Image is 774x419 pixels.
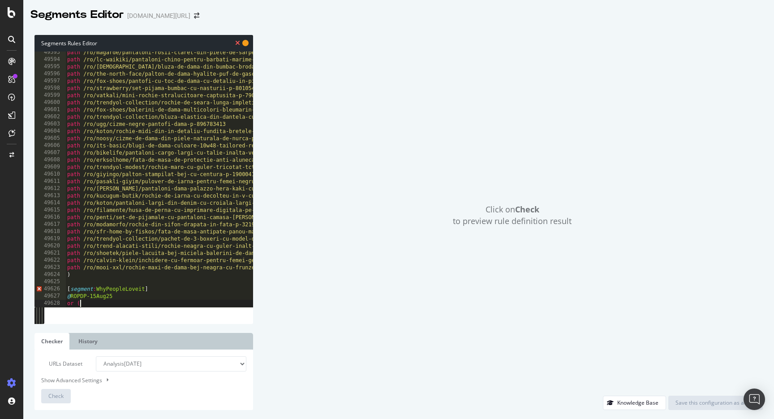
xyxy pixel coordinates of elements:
div: 49620 [34,242,66,250]
div: 49612 [34,185,66,192]
div: Segments Rules Editor [34,35,253,52]
span: Error, read annotations row 49626 [34,285,43,293]
div: 49614 [34,199,66,207]
button: Check [41,389,71,403]
a: Checker [34,333,69,350]
div: 49627 [34,293,66,300]
span: Syntax is invalid [235,39,240,47]
div: 49608 [34,156,66,164]
div: 49622 [34,257,66,264]
button: Knowledge Base [603,396,666,410]
div: 49604 [34,128,66,135]
div: 49601 [34,106,66,113]
div: 49594 [34,56,66,63]
div: 49599 [34,92,66,99]
div: 49616 [34,214,66,221]
button: Save this configuration as active [668,396,763,410]
div: 49628 [34,300,66,307]
div: 49617 [34,221,66,228]
div: [DOMAIN_NAME][URL] [127,11,190,20]
div: 49596 [34,70,66,78]
div: 49595 [34,63,66,70]
div: 49597 [34,78,66,85]
span: You have unsaved modifications [242,39,249,47]
a: Knowledge Base [603,399,666,406]
div: 49621 [34,250,66,257]
div: 49598 [34,85,66,92]
a: History [72,333,104,350]
div: 49624 [34,271,66,278]
div: 49606 [34,142,66,149]
div: 49619 [34,235,66,242]
div: 49605 [34,135,66,142]
div: Open Intercom Messenger [744,389,765,410]
label: URLs Dataset [34,356,89,371]
div: arrow-right-arrow-left [194,13,199,19]
div: 49593 [34,49,66,56]
div: Show Advanced Settings [34,376,240,384]
div: 49610 [34,171,66,178]
div: 49626 [34,285,66,293]
div: 49613 [34,192,66,199]
div: 49625 [34,278,66,285]
div: 49607 [34,149,66,156]
span: Click on to preview rule definition result [453,204,572,227]
div: 49618 [34,228,66,235]
div: 49609 [34,164,66,171]
div: 49611 [34,178,66,185]
div: 49615 [34,207,66,214]
span: Check [48,392,64,400]
div: 49603 [34,121,66,128]
div: Knowledge Base [617,399,658,406]
div: Segments Editor [30,7,124,22]
strong: Check [515,204,539,215]
div: Save this configuration as active [675,399,756,406]
div: 49600 [34,99,66,106]
div: 49623 [34,264,66,271]
div: 49602 [34,113,66,121]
